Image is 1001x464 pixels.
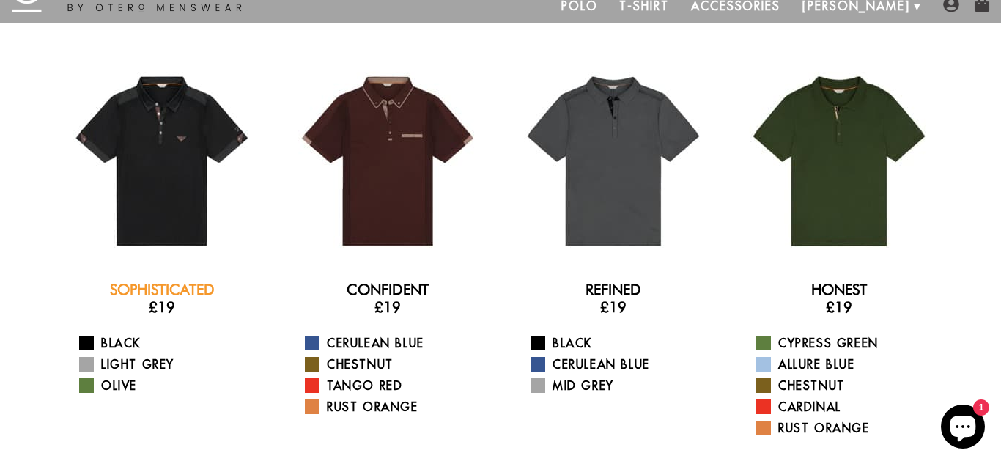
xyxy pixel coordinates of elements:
a: Allure Blue [756,356,940,373]
a: Black [79,334,263,352]
h3: £19 [287,298,489,316]
a: Rust Orange [305,398,489,416]
a: Confident [347,281,429,298]
a: Cypress Green [756,334,940,352]
h3: £19 [61,298,263,316]
a: Chestnut [756,377,940,394]
a: Sophisticated [110,281,215,298]
a: Cerulean Blue [305,334,489,352]
a: Mid Grey [531,377,714,394]
a: Tango Red [305,377,489,394]
a: Rust Orange [756,419,940,437]
a: Chestnut [305,356,489,373]
a: Cerulean Blue [531,356,714,373]
inbox-online-store-chat: Shopify online store chat [937,405,989,452]
a: Black [531,334,714,352]
a: Light Grey [79,356,263,373]
a: Cardinal [756,398,940,416]
h3: £19 [738,298,940,316]
a: Honest [811,281,867,298]
a: Olive [79,377,263,394]
h3: £19 [512,298,714,316]
a: Refined [586,281,641,298]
